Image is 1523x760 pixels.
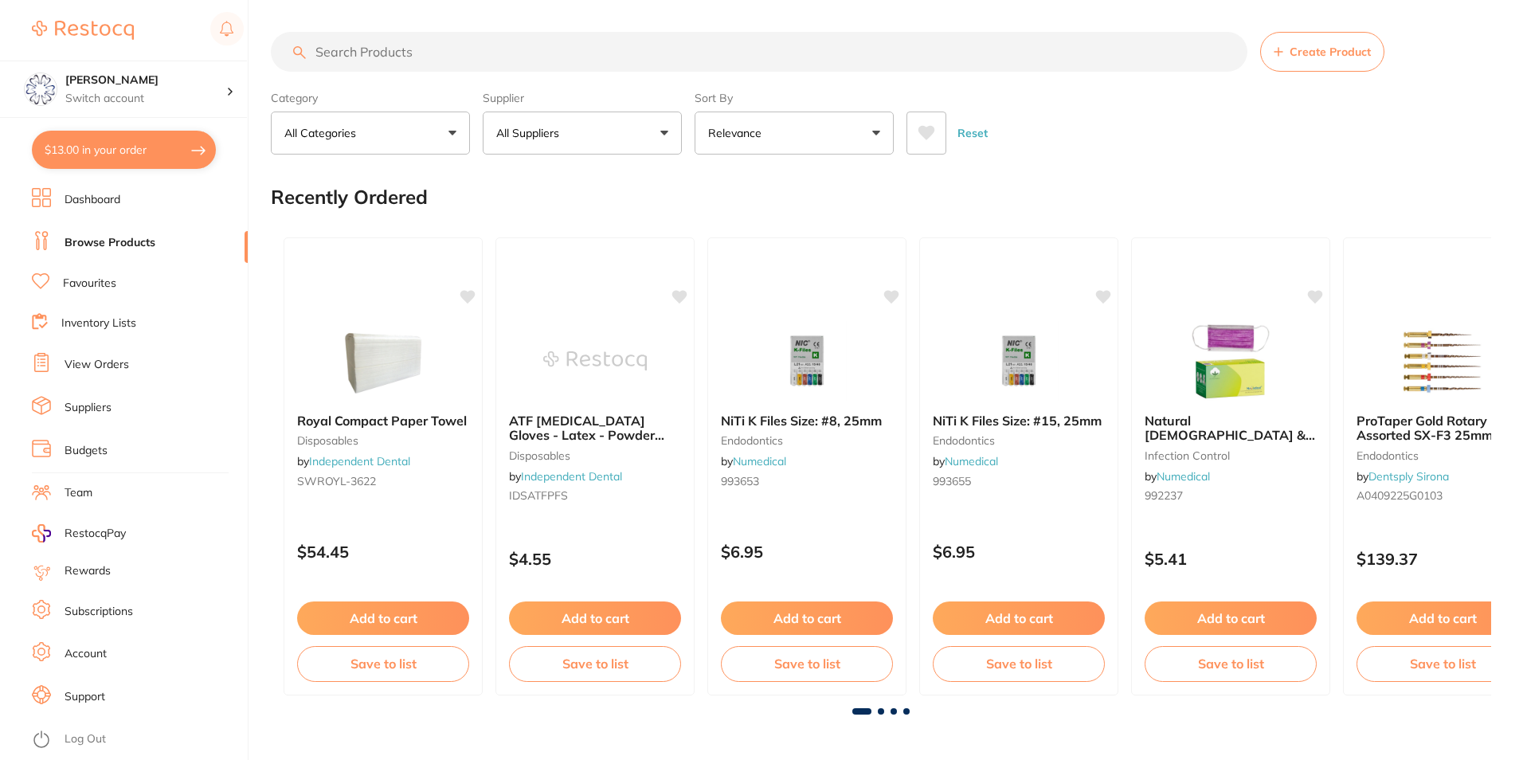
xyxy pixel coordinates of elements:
[721,543,893,561] p: $6.95
[733,454,786,468] a: Numedical
[32,12,134,49] a: Restocq Logo
[933,646,1105,681] button: Save to list
[1145,413,1317,443] b: Natural Lady & Child Medical Mask. 10% of the profit goes to National Breast Cancer Foundation Ne...
[509,489,681,502] small: IDSATFPFS
[945,454,998,468] a: Numedical
[297,543,469,561] p: $54.45
[65,72,226,88] h4: Eumundi Dental
[65,604,133,620] a: Subscriptions
[65,646,107,662] a: Account
[695,91,894,105] label: Sort By
[309,454,410,468] a: Independent Dental
[297,601,469,635] button: Add to cart
[953,112,992,155] button: Reset
[65,731,106,747] a: Log Out
[1145,601,1317,635] button: Add to cart
[32,131,216,169] button: $13.00 in your order
[63,276,116,292] a: Favourites
[297,413,469,428] b: Royal Compact Paper Towel
[271,32,1247,72] input: Search Products
[1260,32,1384,72] button: Create Product
[721,601,893,635] button: Add to cart
[543,321,647,401] img: ATF Dental Examination Gloves - Latex - Powder Free Gloves - Small
[271,186,428,209] h2: Recently Ordered
[32,524,51,543] img: RestocqPay
[65,192,120,208] a: Dashboard
[509,469,622,484] span: by
[721,475,893,488] small: 993653
[331,321,435,401] img: Royal Compact Paper Towel
[509,449,681,462] small: disposables
[65,400,112,416] a: Suppliers
[297,454,410,468] span: by
[65,357,129,373] a: View Orders
[933,454,998,468] span: by
[967,321,1071,401] img: NiTi K Files Size: #15, 25mm
[521,469,622,484] a: Independent Dental
[708,125,768,141] p: Relevance
[755,321,859,401] img: NiTi K Files Size: #8, 25mm
[1145,469,1210,484] span: by
[721,454,786,468] span: by
[509,646,681,681] button: Save to list
[721,646,893,681] button: Save to list
[65,689,105,705] a: Support
[65,485,92,501] a: Team
[509,413,681,443] b: ATF Dental Examination Gloves - Latex - Powder Free Gloves - Small
[61,315,136,331] a: Inventory Lists
[1391,321,1494,401] img: ProTaper Gold Rotary File Assorted SX-F3 25mm
[933,434,1105,447] small: endodontics
[65,526,126,542] span: RestocqPay
[297,434,469,447] small: disposables
[297,646,469,681] button: Save to list
[297,475,469,488] small: SWROYL-3622
[1368,469,1449,484] a: Dentsply Sirona
[1357,469,1449,484] span: by
[65,235,155,251] a: Browse Products
[32,727,243,753] button: Log Out
[1290,45,1371,58] span: Create Product
[284,125,362,141] p: All Categories
[1157,469,1210,484] a: Numedical
[483,112,682,155] button: All Suppliers
[65,91,226,107] p: Switch account
[721,434,893,447] small: endodontics
[483,91,682,105] label: Supplier
[271,91,470,105] label: Category
[32,21,134,40] img: Restocq Logo
[509,550,681,568] p: $4.55
[25,73,57,105] img: Eumundi Dental
[1179,321,1282,401] img: Natural Lady & Child Medical Mask. 10% of the profit goes to National Breast Cancer Foundation Ne...
[933,601,1105,635] button: Add to cart
[1145,646,1317,681] button: Save to list
[1145,449,1317,462] small: infection control
[933,475,1105,488] small: 993655
[509,601,681,635] button: Add to cart
[32,524,126,543] a: RestocqPay
[271,112,470,155] button: All Categories
[695,112,894,155] button: Relevance
[721,413,893,428] b: NiTi K Files Size: #8, 25mm
[933,413,1105,428] b: NiTi K Files Size: #15, 25mm
[1145,489,1317,502] small: 992237
[65,563,111,579] a: Rewards
[65,443,108,459] a: Budgets
[933,543,1105,561] p: $6.95
[1145,550,1317,568] p: $5.41
[496,125,566,141] p: All Suppliers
